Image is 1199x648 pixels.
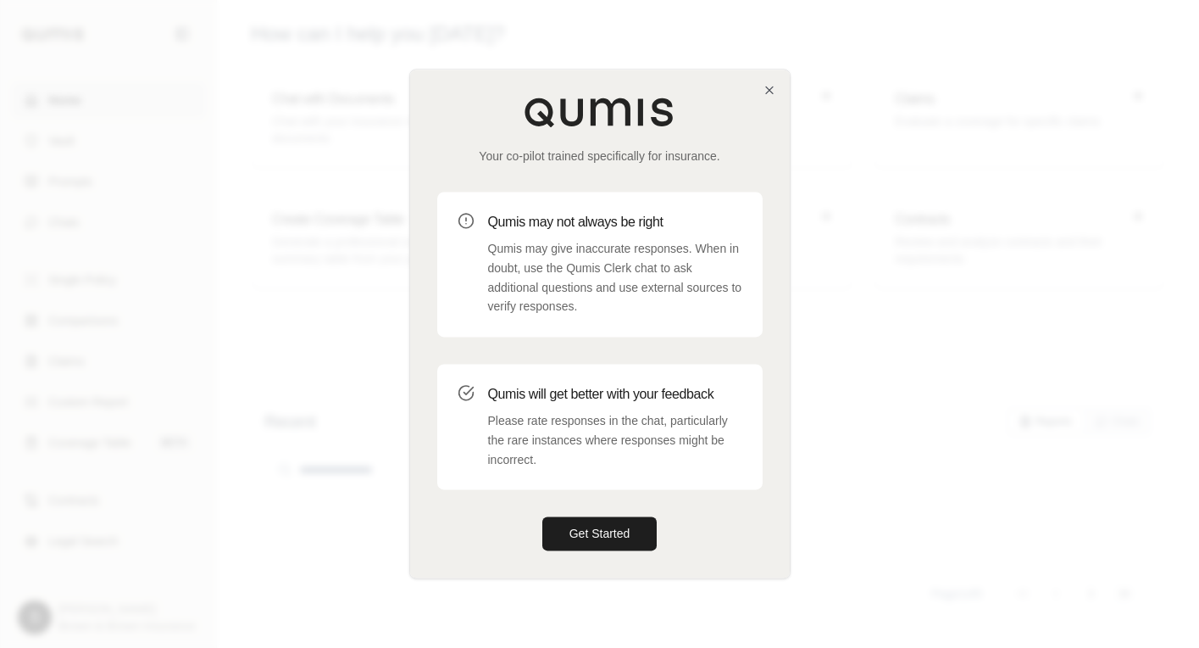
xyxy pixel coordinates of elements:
[488,384,742,405] h3: Qumis will get better with your feedback
[488,212,742,232] h3: Qumis may not always be right
[524,97,676,127] img: Qumis Logo
[488,411,742,469] p: Please rate responses in the chat, particularly the rare instances where responses might be incor...
[437,148,763,165] p: Your co-pilot trained specifically for insurance.
[542,517,658,551] button: Get Started
[488,239,742,316] p: Qumis may give inaccurate responses. When in doubt, use the Qumis Clerk chat to ask additional qu...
